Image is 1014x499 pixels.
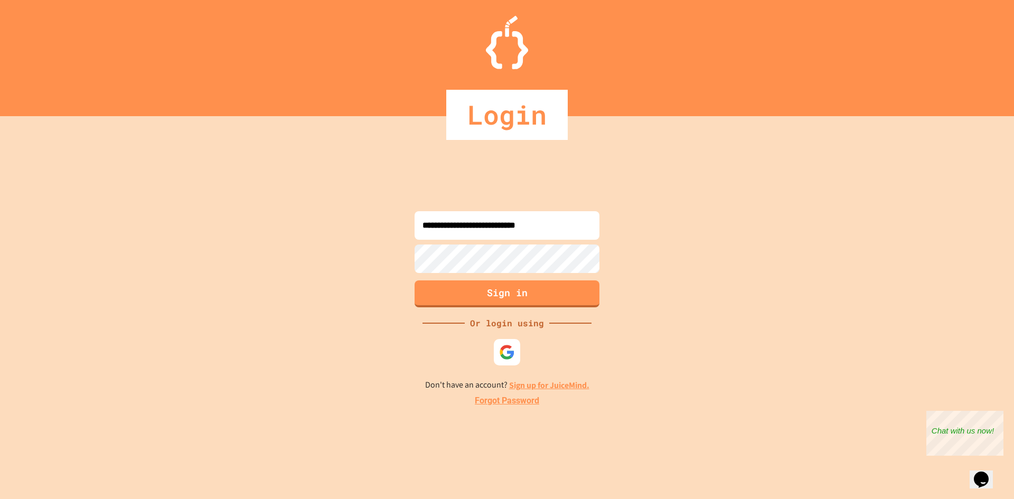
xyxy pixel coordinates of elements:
[499,344,515,360] img: google-icon.svg
[415,280,599,307] button: Sign in
[425,379,589,392] p: Don't have an account?
[465,317,549,329] div: Or login using
[970,457,1003,488] iframe: chat widget
[926,411,1003,456] iframe: chat widget
[475,394,539,407] a: Forgot Password
[509,380,589,391] a: Sign up for JuiceMind.
[446,90,568,140] div: Login
[486,16,528,69] img: Logo.svg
